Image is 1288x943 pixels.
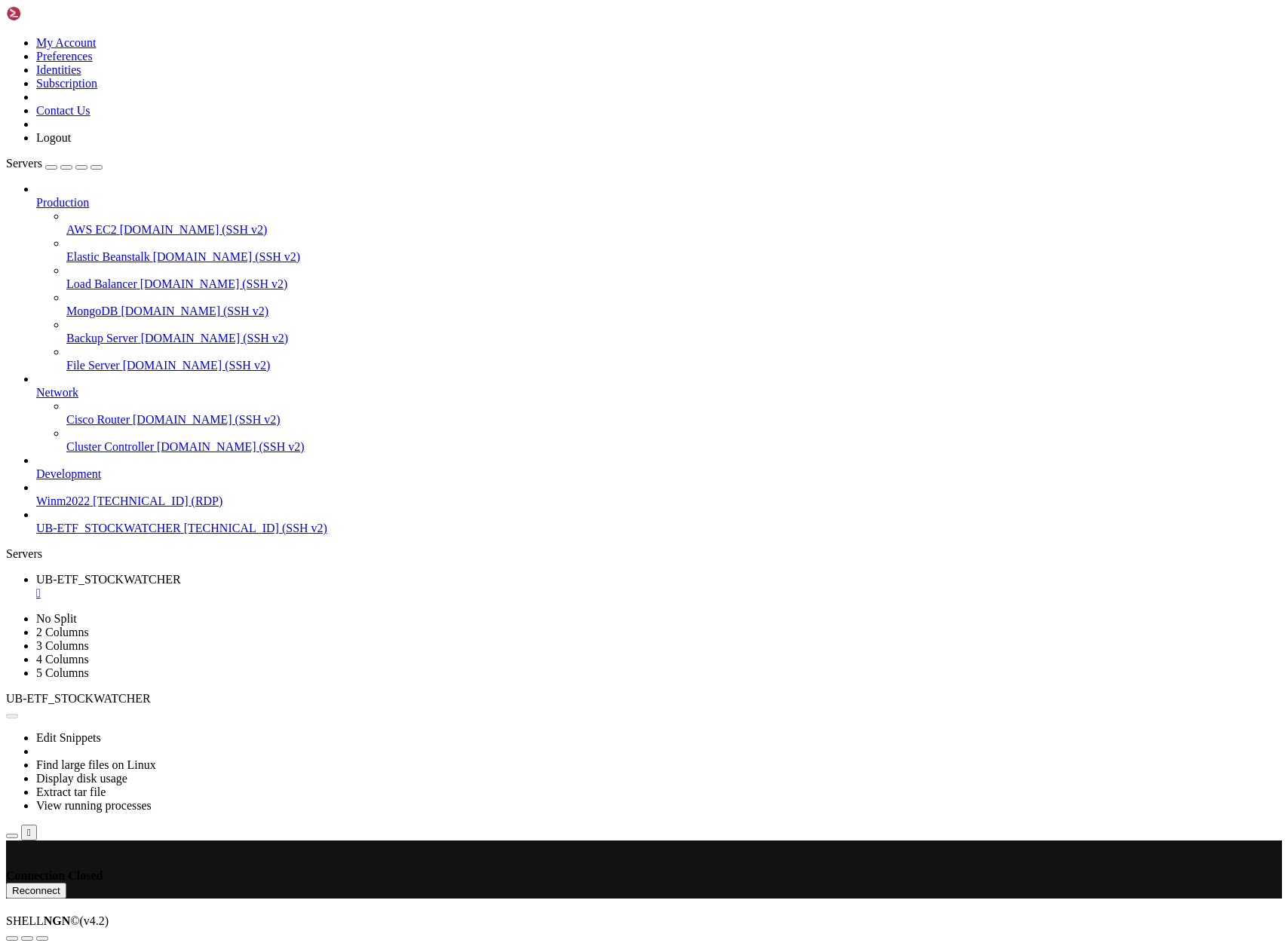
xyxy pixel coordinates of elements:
span: Cisco Router [66,413,130,426]
span: [TECHNICAL_ID] (SSH v2) [184,522,327,534]
span: AWS EC2 [66,223,117,236]
li: Elastic Beanstalk [DOMAIN_NAME] (SSH v2) [66,237,1282,264]
span: [DOMAIN_NAME] (SSH v2) [133,413,281,426]
li: Network [36,372,1282,454]
span: Network [36,386,78,399]
span: Backup Server [66,332,138,344]
span: [DOMAIN_NAME] (SSH v2) [141,332,289,344]
li: Production [36,182,1282,372]
li: UB-ETF_STOCKWATCHER [TECHNICAL_ID] (SSH v2) [36,508,1282,535]
a: No Split [36,612,77,625]
span: UB-ETF_STOCKWATCHER [36,573,181,586]
div:  [27,827,31,838]
span: [DOMAIN_NAME] (SSH v2) [157,440,305,453]
a: Winm2022 [TECHNICAL_ID] (RDP) [36,494,1282,508]
li: AWS EC2 [DOMAIN_NAME] (SSH v2) [66,210,1282,237]
li: Winm2022 [TECHNICAL_ID] (RDP) [36,481,1282,508]
a: 5 Columns [36,666,89,679]
li: MongoDB [DOMAIN_NAME] (SSH v2) [66,291,1282,318]
span: [DOMAIN_NAME] (SSH v2) [153,250,301,263]
a: View running processes [36,799,152,812]
li: Development [36,454,1282,481]
span: Servers [6,157,42,170]
a: AWS EC2 [DOMAIN_NAME] (SSH v2) [66,223,1282,237]
a: 3 Columns [36,639,89,652]
span: Cluster Controller [66,440,154,453]
a: 2 Columns [36,626,89,638]
a: Display disk usage [36,772,127,785]
span: Winm2022 [36,494,90,507]
a: Subscription [36,77,97,90]
a: Logout [36,131,71,144]
div: Servers [6,547,1282,561]
a: Development [36,467,1282,481]
a: Backup Server [DOMAIN_NAME] (SSH v2) [66,332,1282,345]
li: Backup Server [DOMAIN_NAME] (SSH v2) [66,318,1282,345]
span: Load Balancer [66,277,137,290]
li: Cisco Router [DOMAIN_NAME] (SSH v2) [66,400,1282,427]
span: [TECHNICAL_ID] (RDP) [93,494,222,507]
a: Edit Snippets [36,731,101,744]
span: MongoDB [66,305,118,317]
li: File Server [DOMAIN_NAME] (SSH v2) [66,345,1282,372]
a:  [36,586,1282,600]
span: [DOMAIN_NAME] (SSH v2) [123,359,271,372]
li: Load Balancer [DOMAIN_NAME] (SSH v2) [66,264,1282,291]
a: UB-ETF_STOCKWATCHER [36,573,1282,600]
span: [DOMAIN_NAME] (SSH v2) [140,277,288,290]
span: UB-ETF_STOCKWATCHER [6,692,151,705]
span: UB-ETF_STOCKWATCHER [36,522,181,534]
a: My Account [36,36,97,49]
li: Cluster Controller [DOMAIN_NAME] (SSH v2) [66,427,1282,454]
a: MongoDB [DOMAIN_NAME] (SSH v2) [66,305,1282,318]
a: Servers [6,157,103,170]
span: File Server [66,359,120,372]
a: UB-ETF_STOCKWATCHER [TECHNICAL_ID] (SSH v2) [36,522,1282,535]
span: [DOMAIN_NAME] (SSH v2) [120,223,268,236]
a: File Server [DOMAIN_NAME] (SSH v2) [66,359,1282,372]
a: Production [36,196,1282,210]
button:  [21,825,37,840]
a: Network [36,386,1282,400]
a: Extract tar file [36,785,106,798]
a: Cisco Router [DOMAIN_NAME] (SSH v2) [66,413,1282,427]
a: Contact Us [36,104,90,117]
span: Production [36,196,89,209]
a: Cluster Controller [DOMAIN_NAME] (SSH v2) [66,440,1282,454]
a: Identities [36,63,81,76]
a: 4 Columns [36,653,89,666]
a: Preferences [36,50,93,63]
a: Find large files on Linux [36,758,156,771]
span: [DOMAIN_NAME] (SSH v2) [121,305,268,317]
span: Elastic Beanstalk [66,250,150,263]
img: Shellngn [6,6,93,21]
a: Load Balancer [DOMAIN_NAME] (SSH v2) [66,277,1282,291]
a: Elastic Beanstalk [DOMAIN_NAME] (SSH v2) [66,250,1282,264]
span: Development [36,467,101,480]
